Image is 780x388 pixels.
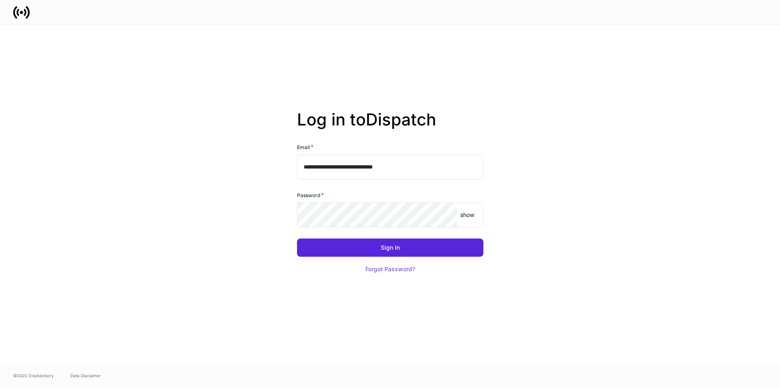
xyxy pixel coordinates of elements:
button: Sign In [297,239,483,257]
p: show [460,211,474,219]
h6: Password [297,191,324,199]
h6: Email [297,143,314,151]
div: Sign In [381,245,400,251]
span: © 2025 OneAdvisory [13,372,54,379]
button: Forgot Password? [355,260,425,278]
a: Data Disclaimer [70,372,101,379]
div: Forgot Password? [365,266,415,272]
h2: Log in to Dispatch [297,110,483,143]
